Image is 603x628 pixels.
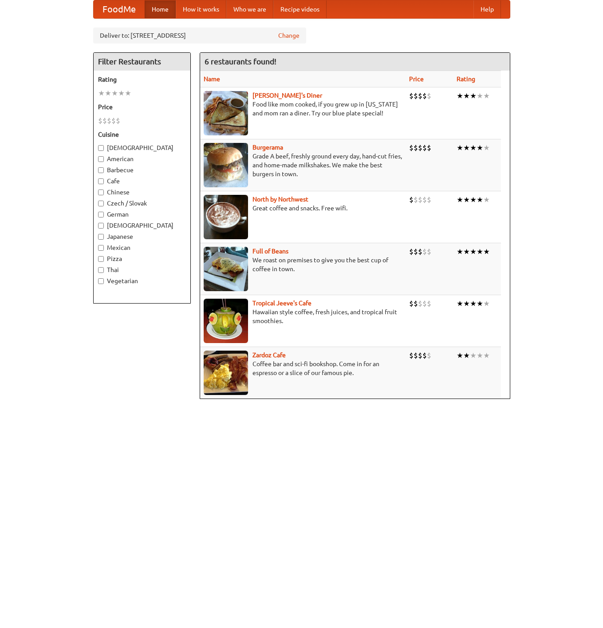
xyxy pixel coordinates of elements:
[98,254,186,263] label: Pizza
[105,88,111,98] li: ★
[252,352,286,359] a: Zardoz Cafe
[477,143,483,153] li: ★
[98,166,186,174] label: Barbecue
[204,247,248,291] img: beans.jpg
[204,195,248,239] img: north.jpg
[98,154,186,163] label: American
[111,116,116,126] li: $
[409,143,414,153] li: $
[94,0,145,18] a: FoodMe
[93,28,306,43] div: Deliver to: [STREET_ADDRESS]
[414,247,418,257] li: $
[204,75,220,83] a: Name
[483,247,490,257] li: ★
[98,190,104,195] input: Chinese
[477,351,483,360] li: ★
[98,276,186,285] label: Vegetarian
[422,195,427,205] li: $
[483,299,490,308] li: ★
[94,53,190,71] h4: Filter Restaurants
[98,88,105,98] li: ★
[409,91,414,101] li: $
[463,351,470,360] li: ★
[427,247,431,257] li: $
[470,299,477,308] li: ★
[477,91,483,101] li: ★
[204,91,248,135] img: sallys.jpg
[457,195,463,205] li: ★
[483,143,490,153] li: ★
[204,143,248,187] img: burgerama.jpg
[98,199,186,208] label: Czech / Slovak
[418,247,422,257] li: $
[98,256,104,262] input: Pizza
[252,248,288,255] b: Full of Beans
[98,223,104,229] input: [DEMOGRAPHIC_DATA]
[98,210,186,219] label: German
[473,0,501,18] a: Help
[98,145,104,151] input: [DEMOGRAPHIC_DATA]
[252,92,322,99] a: [PERSON_NAME]'s Diner
[414,195,418,205] li: $
[418,351,422,360] li: $
[414,351,418,360] li: $
[409,75,424,83] a: Price
[252,300,311,307] a: Tropical Jeeve's Cafe
[111,88,118,98] li: ★
[204,351,248,395] img: zardoz.jpg
[204,256,402,273] p: We roast on premises to give you the best cup of coffee in town.
[252,196,308,203] a: North by Northwest
[98,221,186,230] label: [DEMOGRAPHIC_DATA]
[418,299,422,308] li: $
[463,247,470,257] li: ★
[278,31,300,40] a: Change
[204,359,402,377] p: Coffee bar and sci-fi bookshop. Come in for an espresso or a slice of our famous pie.
[427,91,431,101] li: $
[98,267,104,273] input: Thai
[204,308,402,325] p: Hawaiian style coffee, fresh juices, and tropical fruit smoothies.
[98,243,186,252] label: Mexican
[418,91,422,101] li: $
[463,143,470,153] li: ★
[427,351,431,360] li: $
[414,91,418,101] li: $
[204,100,402,118] p: Food like mom cooked, if you grew up in [US_STATE] and mom ran a diner. Try our blue plate special!
[98,177,186,186] label: Cafe
[204,152,402,178] p: Grade A beef, freshly ground every day, hand-cut fries, and home-made milkshakes. We make the bes...
[409,351,414,360] li: $
[427,299,431,308] li: $
[427,143,431,153] li: $
[273,0,327,18] a: Recipe videos
[98,103,186,111] h5: Price
[409,195,414,205] li: $
[414,299,418,308] li: $
[470,91,477,101] li: ★
[470,195,477,205] li: ★
[107,116,111,126] li: $
[102,116,107,126] li: $
[98,201,104,206] input: Czech / Slovak
[422,299,427,308] li: $
[422,143,427,153] li: $
[414,143,418,153] li: $
[204,299,248,343] img: jeeves.jpg
[98,130,186,139] h5: Cuisine
[176,0,226,18] a: How it works
[422,351,427,360] li: $
[463,91,470,101] li: ★
[463,299,470,308] li: ★
[418,195,422,205] li: $
[98,167,104,173] input: Barbecue
[98,278,104,284] input: Vegetarian
[98,265,186,274] label: Thai
[483,91,490,101] li: ★
[252,144,283,151] a: Burgerama
[205,57,276,66] ng-pluralize: 6 restaurants found!
[463,195,470,205] li: ★
[457,351,463,360] li: ★
[457,247,463,257] li: ★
